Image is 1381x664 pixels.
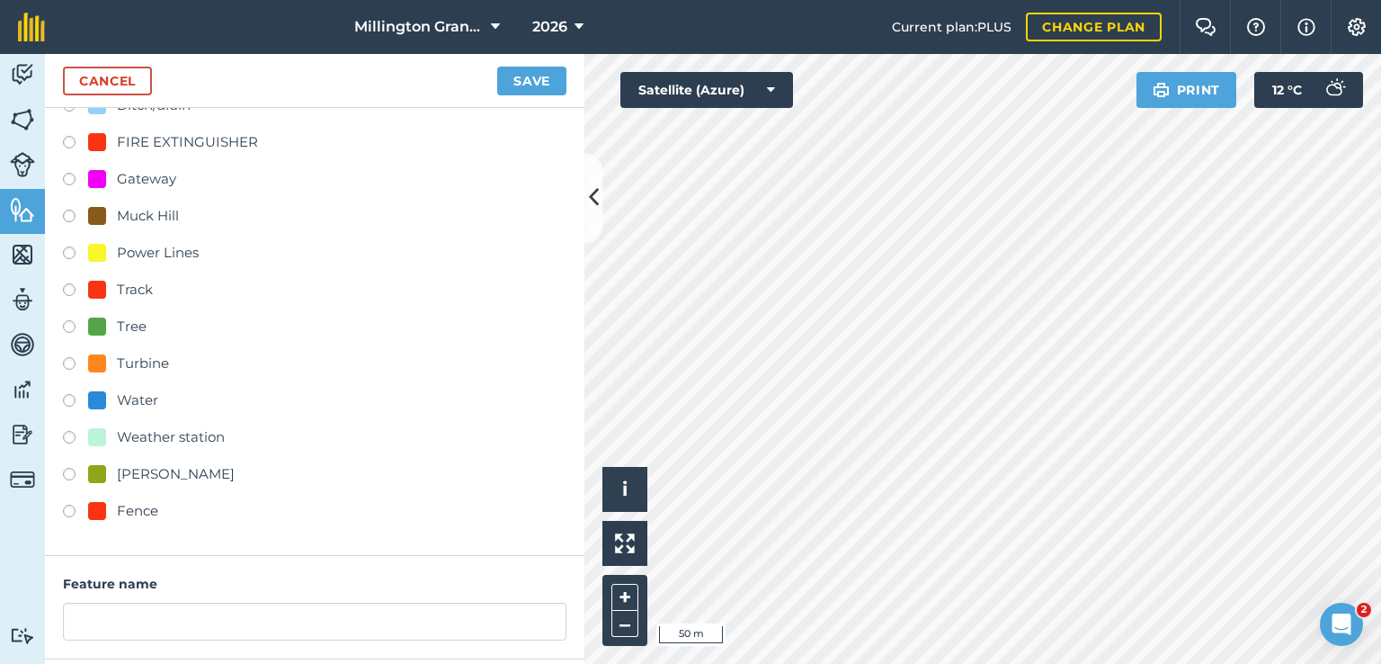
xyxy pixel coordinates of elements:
img: Two speech bubbles overlapping with the left bubble in the forefront [1195,18,1216,36]
div: Track [117,279,153,301]
div: Tree [117,316,147,337]
img: A cog icon [1346,18,1368,36]
div: Water [117,390,158,411]
button: Satellite (Azure) [620,72,793,108]
img: svg+xml;base64,PHN2ZyB4bWxucz0iaHR0cDovL3d3dy53My5vcmcvMjAwMC9zdmciIHdpZHRoPSIxNyIgaGVpZ2h0PSIxNy... [1297,16,1315,38]
div: Gateway [117,168,176,190]
img: svg+xml;base64,PD94bWwgdmVyc2lvbj0iMS4wIiBlbmNvZGluZz0idXRmLTgiPz4KPCEtLSBHZW5lcmF0b3I6IEFkb2JlIE... [10,376,35,403]
button: i [602,467,647,512]
div: [PERSON_NAME] [117,463,235,485]
img: svg+xml;base64,PHN2ZyB4bWxucz0iaHR0cDovL3d3dy53My5vcmcvMjAwMC9zdmciIHdpZHRoPSI1NiIgaGVpZ2h0PSI2MC... [10,106,35,133]
img: Four arrows, one pointing top left, one top right, one bottom right and the last bottom left [615,534,635,553]
a: Cancel [63,67,152,95]
img: svg+xml;base64,PD94bWwgdmVyc2lvbj0iMS4wIiBlbmNvZGluZz0idXRmLTgiPz4KPCEtLSBHZW5lcmF0b3I6IEFkb2JlIE... [10,152,35,177]
div: Muck Hill [117,205,179,227]
img: svg+xml;base64,PD94bWwgdmVyc2lvbj0iMS4wIiBlbmNvZGluZz0idXRmLTgiPz4KPCEtLSBHZW5lcmF0b3I6IEFkb2JlIE... [10,627,35,644]
button: 12 °C [1254,72,1363,108]
img: svg+xml;base64,PD94bWwgdmVyc2lvbj0iMS4wIiBlbmNvZGluZz0idXRmLTgiPz4KPCEtLSBHZW5lcmF0b3I6IEFkb2JlIE... [1316,72,1352,108]
img: fieldmargin Logo [18,13,45,41]
span: i [622,478,628,500]
img: svg+xml;base64,PHN2ZyB4bWxucz0iaHR0cDovL3d3dy53My5vcmcvMjAwMC9zdmciIHdpZHRoPSI1NiIgaGVpZ2h0PSI2MC... [10,196,35,223]
span: Current plan : PLUS [892,17,1011,37]
span: 12 ° C [1272,72,1302,108]
h4: Feature name [63,574,566,594]
span: 2 [1357,603,1371,617]
img: svg+xml;base64,PD94bWwgdmVyc2lvbj0iMS4wIiBlbmNvZGluZz0idXRmLTgiPz4KPCEtLSBHZW5lcmF0b3I6IEFkb2JlIE... [10,421,35,448]
div: Fence [117,500,158,522]
span: Millington Grange [354,16,484,38]
button: Save [497,67,566,95]
div: Weather station [117,426,225,448]
div: Power Lines [117,242,199,264]
a: Change plan [1026,13,1162,41]
button: Print [1136,72,1237,108]
img: svg+xml;base64,PD94bWwgdmVyc2lvbj0iMS4wIiBlbmNvZGluZz0idXRmLTgiPz4KPCEtLSBHZW5lcmF0b3I6IEFkb2JlIE... [10,331,35,358]
div: Turbine [117,353,169,374]
img: svg+xml;base64,PD94bWwgdmVyc2lvbj0iMS4wIiBlbmNvZGluZz0idXRmLTgiPz4KPCEtLSBHZW5lcmF0b3I6IEFkb2JlIE... [10,61,35,88]
img: svg+xml;base64,PD94bWwgdmVyc2lvbj0iMS4wIiBlbmNvZGluZz0idXRmLTgiPz4KPCEtLSBHZW5lcmF0b3I6IEFkb2JlIE... [10,286,35,313]
img: svg+xml;base64,PHN2ZyB4bWxucz0iaHR0cDovL3d3dy53My5vcmcvMjAwMC9zdmciIHdpZHRoPSIxOSIgaGVpZ2h0PSIyNC... [1153,79,1170,101]
div: FIRE EXTINGUISHER [117,131,258,153]
iframe: Intercom live chat [1320,603,1363,646]
button: + [611,584,638,611]
span: 2026 [532,16,567,38]
button: – [611,611,638,637]
img: A question mark icon [1245,18,1267,36]
img: svg+xml;base64,PHN2ZyB4bWxucz0iaHR0cDovL3d3dy53My5vcmcvMjAwMC9zdmciIHdpZHRoPSI1NiIgaGVpZ2h0PSI2MC... [10,241,35,268]
img: svg+xml;base64,PD94bWwgdmVyc2lvbj0iMS4wIiBlbmNvZGluZz0idXRmLTgiPz4KPCEtLSBHZW5lcmF0b3I6IEFkb2JlIE... [10,467,35,492]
